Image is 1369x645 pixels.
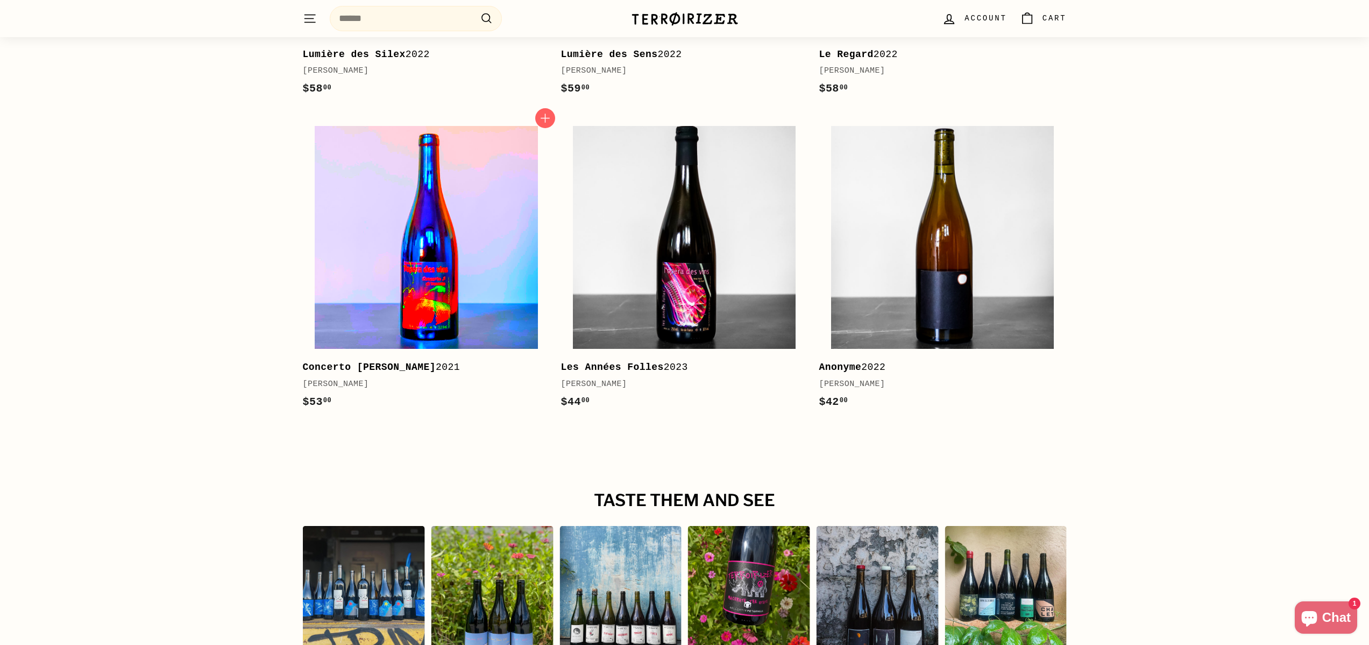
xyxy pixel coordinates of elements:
sup: 00 [840,397,848,404]
h2: Taste them and see [303,492,1067,510]
div: [PERSON_NAME] [819,65,1055,78]
div: [PERSON_NAME] [819,378,1055,391]
a: Concerto [PERSON_NAME]2021[PERSON_NAME] [303,114,550,422]
b: Lumière des Sens [561,49,657,60]
span: Account [964,12,1006,24]
span: $59 [561,82,590,95]
span: $44 [561,396,590,408]
sup: 00 [323,84,331,92]
div: [PERSON_NAME] [561,65,797,78]
b: Concerto [PERSON_NAME] [303,362,436,373]
sup: 00 [581,84,590,92]
inbox-online-store-chat: Shopify online store chat [1292,601,1360,636]
div: [PERSON_NAME] [303,65,540,78]
b: Le Regard [819,49,873,60]
a: Account [935,3,1013,34]
a: Anonyme2022[PERSON_NAME] [819,114,1066,422]
span: $42 [819,396,848,408]
a: Cart [1013,3,1073,34]
div: 2022 [561,47,797,62]
a: Les Années Folles2023[PERSON_NAME] [561,114,808,422]
span: $58 [819,82,848,95]
div: 2021 [303,360,540,375]
sup: 00 [840,84,848,92]
div: 2022 [819,47,1055,62]
sup: 00 [581,397,590,404]
div: 2022 [303,47,540,62]
span: $53 [303,396,332,408]
span: Cart [1042,12,1067,24]
sup: 00 [323,397,331,404]
div: 2022 [819,360,1055,375]
div: [PERSON_NAME] [303,378,540,391]
div: 2023 [561,360,797,375]
span: $58 [303,82,332,95]
b: Les Années Folles [561,362,663,373]
div: [PERSON_NAME] [561,378,797,391]
b: Anonyme [819,362,861,373]
b: Lumière des Silex [303,49,406,60]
